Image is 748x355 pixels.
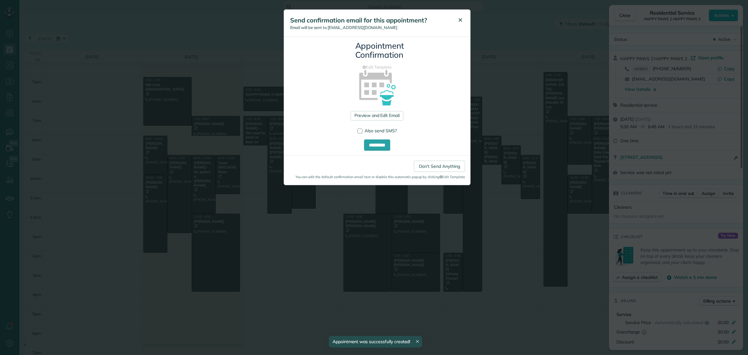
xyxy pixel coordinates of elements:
div: Appointment was successfully created! [329,336,422,348]
a: Preview and Edit Email [351,111,403,120]
h3: Appointment Confirmation [355,41,399,59]
img: appointment_confirmation_icon-141e34405f88b12ade42628e8c248340957700ab75a12ae832a8710e9b578dc5.png [349,59,405,115]
small: You can edit the default confirmation email text or disable this automatic popup by clicking Edit... [289,174,465,179]
span: Also send SMS? [365,128,397,134]
a: Edit Template [289,64,466,70]
h5: Send confirmation email for this appointment? [290,16,449,25]
span: Email will be sent to [EMAIL_ADDRESS][DOMAIN_NAME] [290,25,397,30]
span: ✕ [458,17,463,24]
a: Don't Send Anything [414,161,465,172]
